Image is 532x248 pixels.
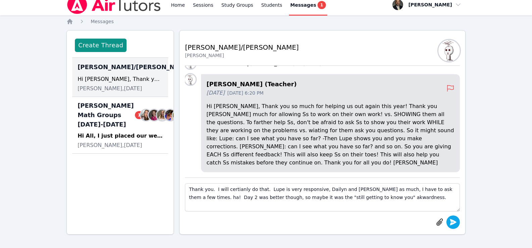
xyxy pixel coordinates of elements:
[318,1,326,9] span: 1
[438,40,460,61] img: Joyce Law
[206,80,446,89] h4: [PERSON_NAME] (Teacher)
[290,2,316,8] span: Messages
[185,74,196,85] img: Joyce Law
[206,102,454,167] p: Hi [PERSON_NAME], Thank you so much for helping us out again this year! Thank you [PERSON_NAME] m...
[185,43,299,52] h2: [PERSON_NAME]/[PERSON_NAME]
[227,90,263,96] span: [DATE] 6:20 PM
[91,19,114,24] span: Messages
[75,39,127,52] button: Create Thread
[66,18,466,25] nav: Breadcrumb
[149,110,159,120] img: Rebecca Miller
[78,101,143,129] span: [PERSON_NAME] Math Groups [DATE]-[DATE]
[185,52,299,59] div: [PERSON_NAME]
[78,75,163,83] div: Hi [PERSON_NAME], Thank you so much for helping us out again this year! Thank you [PERSON_NAME] m...
[78,62,192,72] span: [PERSON_NAME]/[PERSON_NAME]
[165,110,176,120] img: Alexis Asiama
[72,97,168,154] div: [PERSON_NAME] Math Groups [DATE]-[DATE]1Sarah BenzingerRebecca MillerSandra DavisAlexis AsiamaDia...
[72,58,168,97] div: [PERSON_NAME]/[PERSON_NAME]Joyce LawHi [PERSON_NAME], Thank you so much for helping us out again ...
[157,110,167,120] img: Sandra Davis
[141,110,151,120] img: Sarah Benzinger
[78,141,142,149] span: [PERSON_NAME], [DATE]
[206,89,225,97] span: [DATE]
[185,183,460,211] textarea: Thank you. I will certianly do that. Lupe is very responsive, Dailyn and [PERSON_NAME] as much, I...
[91,18,114,25] a: Messages
[78,85,142,93] span: [PERSON_NAME], [DATE]
[135,111,143,119] span: 1
[78,132,163,140] div: Hi All, I just placed our week #1 exit slip scores/work up. Please take a look at the pacing [URL...
[173,110,184,120] img: Diana Carle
